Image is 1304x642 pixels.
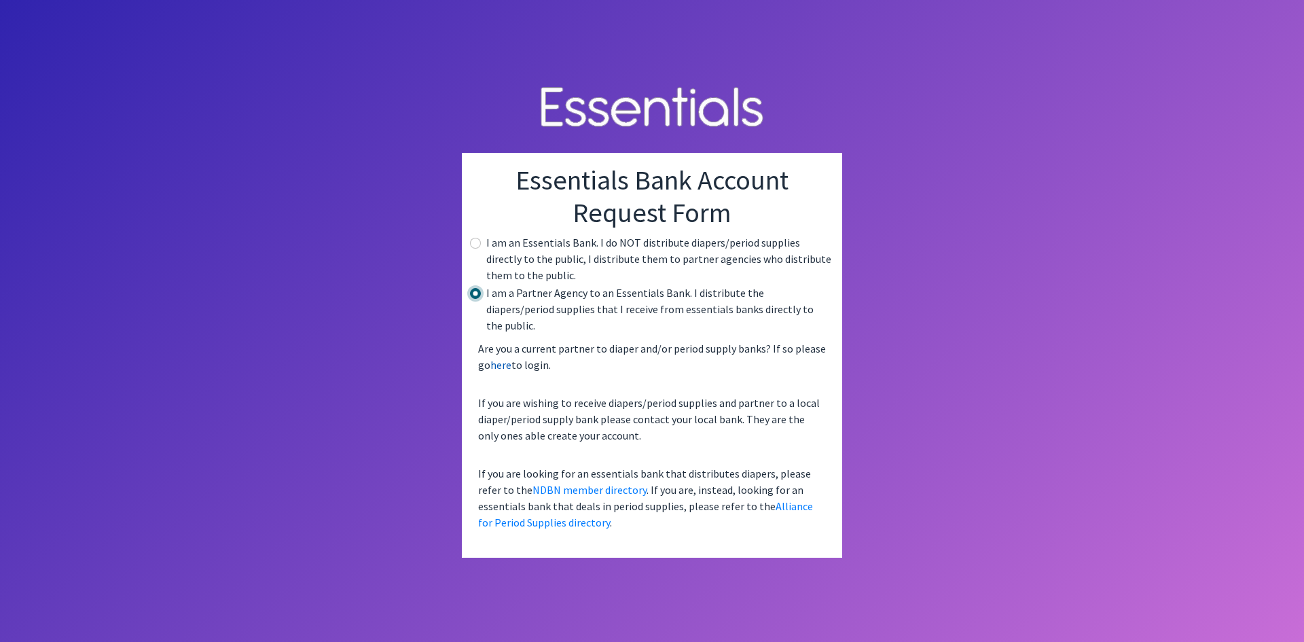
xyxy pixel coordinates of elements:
p: Are you a current partner to diaper and/or period supply banks? If so please go to login. [473,335,831,378]
label: I am a Partner Agency to an Essentials Bank. I distribute the diapers/period supplies that I rece... [486,285,831,334]
a: here [490,358,511,372]
img: Human Essentials [530,73,774,143]
h1: Essentials Bank Account Request Form [473,164,831,229]
p: If you are wishing to receive diapers/period supplies and partner to a local diaper/period supply... [473,389,831,449]
a: NDBN member directory [532,483,647,497]
label: I am an Essentials Bank. I do NOT distribute diapers/period supplies directly to the public, I di... [486,234,831,283]
p: If you are looking for an essentials bank that distributes diapers, please refer to the . If you ... [473,460,831,536]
